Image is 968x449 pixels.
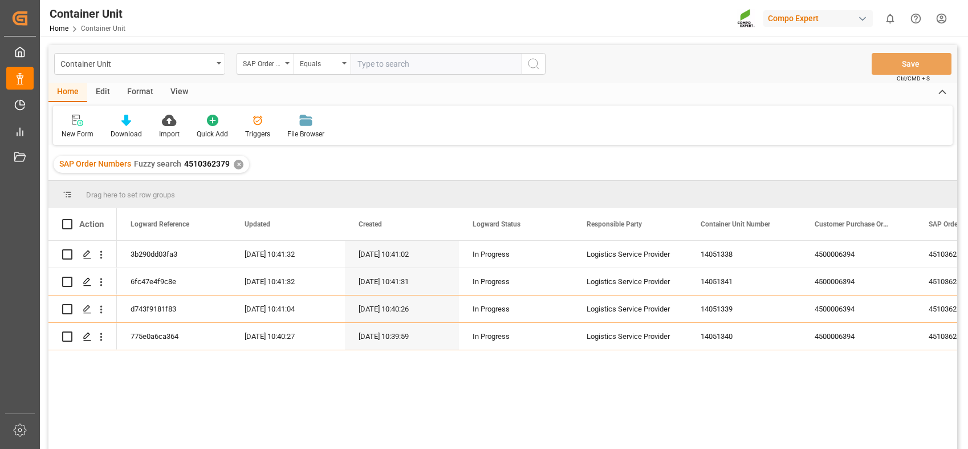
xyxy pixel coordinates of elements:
div: 14051341 [687,268,801,295]
div: Edit [87,83,119,102]
div: View [162,83,197,102]
div: Logistics Service Provider [573,268,687,295]
div: 14051338 [687,241,801,268]
div: 6fc47e4f9c8e [117,268,231,295]
div: Logistics Service Provider [573,296,687,322]
button: open menu [237,53,294,75]
button: show 0 new notifications [877,6,903,31]
span: Responsible Party [587,220,642,228]
a: Home [50,25,68,33]
div: 4500006394 [801,323,915,350]
button: Help Center [903,6,929,31]
div: Press SPACE to select this row. [48,296,117,323]
button: Compo Expert [763,7,877,29]
div: In Progress [473,323,559,350]
div: Press SPACE to select this row. [48,268,117,296]
button: open menu [294,53,351,75]
div: ✕ [234,160,243,169]
div: Quick Add [197,129,228,139]
div: Download [111,129,142,139]
div: In Progress [473,241,559,268]
div: 4500006394 [801,241,915,268]
div: In Progress [473,296,559,322]
div: In Progress [473,269,559,295]
span: Logward Status [473,220,520,228]
div: File Browser [287,129,324,139]
span: Created [359,220,382,228]
div: New Form [62,129,93,139]
div: SAP Order Numbers [243,56,282,69]
input: Type to search [351,53,522,75]
div: d743f9181f83 [117,296,231,322]
div: [DATE] 10:41:32 [231,268,345,295]
div: [DATE] 10:41:31 [345,268,459,295]
div: Logistics Service Provider [573,323,687,350]
div: [DATE] 10:40:27 [231,323,345,350]
div: Press SPACE to select this row. [48,323,117,350]
div: Import [159,129,180,139]
button: Save [872,53,951,75]
div: Triggers [245,129,270,139]
button: search button [522,53,546,75]
div: 775e0a6ca364 [117,323,231,350]
span: Logward Reference [131,220,189,228]
span: Ctrl/CMD + S [897,74,930,83]
div: [DATE] 10:40:26 [345,296,459,322]
div: Container Unit [60,56,213,70]
div: Equals [300,56,339,69]
div: 14051339 [687,296,801,322]
div: 14051340 [687,323,801,350]
div: Home [48,83,87,102]
div: Press SPACE to select this row. [48,241,117,268]
span: Fuzzy search [134,159,181,168]
div: [DATE] 10:39:59 [345,323,459,350]
span: Container Unit Number [701,220,770,228]
div: Logistics Service Provider [573,241,687,268]
div: [DATE] 10:41:02 [345,241,459,268]
div: 4500006394 [801,296,915,322]
div: Compo Expert [763,10,873,27]
div: 3b290dd03fa3 [117,241,231,268]
div: [DATE] 10:41:32 [231,241,345,268]
span: Updated [245,220,270,228]
span: Drag here to set row groups [86,191,175,199]
span: SAP Order Numbers [59,159,131,168]
div: Action [79,219,104,229]
img: Screenshot%202023-09-29%20at%2010.02.21.png_1712312052.png [737,9,755,29]
span: 4510362379 [184,159,230,168]
div: Container Unit [50,5,125,22]
div: 4500006394 [801,268,915,295]
div: [DATE] 10:41:04 [231,296,345,322]
div: Format [119,83,162,102]
button: open menu [54,53,225,75]
span: Customer Purchase Order Numbers [815,220,891,228]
